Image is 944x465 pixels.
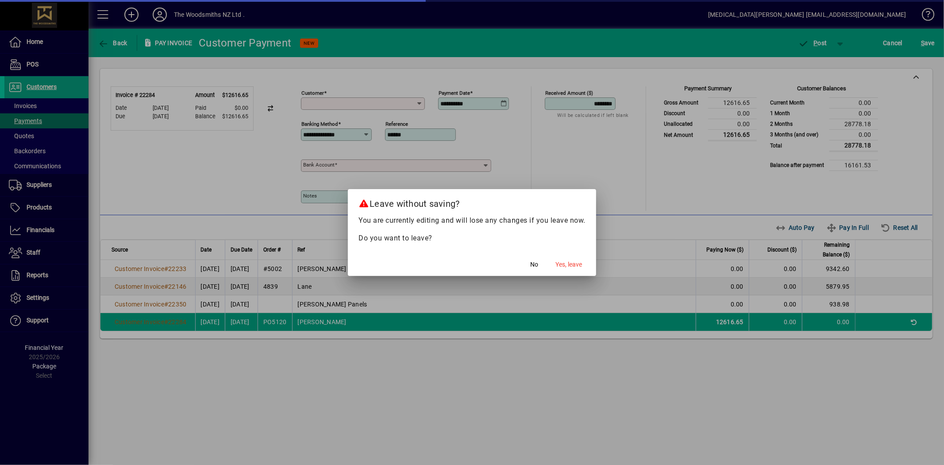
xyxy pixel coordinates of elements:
[358,233,586,244] p: Do you want to leave?
[530,260,538,269] span: No
[552,256,586,272] button: Yes, leave
[348,189,596,215] h2: Leave without saving?
[555,260,582,269] span: Yes, leave
[520,256,548,272] button: No
[358,215,586,226] p: You are currently editing and will lose any changes if you leave now.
